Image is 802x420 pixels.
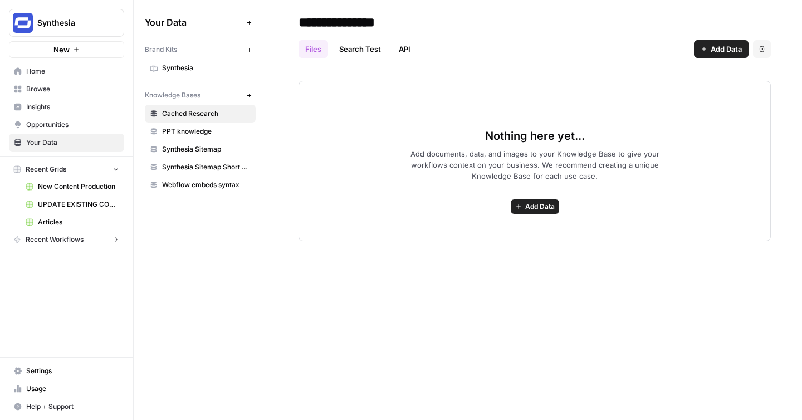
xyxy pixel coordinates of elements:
button: Help + Support [9,398,124,416]
a: New Content Production [21,178,124,196]
span: Cached Research [162,109,251,119]
span: Settings [26,366,119,376]
span: Your Data [145,16,242,29]
button: Add Data [694,40,749,58]
a: Cached Research [145,105,256,123]
span: Synthesia [162,63,251,73]
span: New Content Production [38,182,119,192]
a: Synthesia [145,59,256,77]
span: Usage [26,384,119,394]
span: PPT knowledge [162,126,251,136]
a: PPT knowledge [145,123,256,140]
span: Recent Grids [26,164,66,174]
button: Recent Grids [9,161,124,178]
span: Knowledge Bases [145,90,200,100]
a: UPDATE EXISTING CONTENT [21,196,124,213]
a: Articles [21,213,124,231]
a: Synthesia Sitemap Short List [145,158,256,176]
span: Opportunities [26,120,119,130]
a: Settings [9,362,124,380]
span: Add Data [711,43,742,55]
span: Recent Workflows [26,235,84,245]
a: API [392,40,417,58]
a: Insights [9,98,124,116]
span: Browse [26,84,119,94]
button: New [9,41,124,58]
span: Webflow embeds syntax [162,180,251,190]
span: UPDATE EXISTING CONTENT [38,199,119,209]
a: Synthesia Sitemap [145,140,256,158]
span: Help + Support [26,402,119,412]
span: Add Data [525,202,555,212]
span: Synthesia Sitemap [162,144,251,154]
a: Home [9,62,124,80]
a: Usage [9,380,124,398]
span: Home [26,66,119,76]
span: Brand Kits [145,45,177,55]
a: Webflow embeds syntax [145,176,256,194]
span: Articles [38,217,119,227]
span: Synthesia [37,17,105,28]
span: Add documents, data, and images to your Knowledge Base to give your workflows context on your bus... [392,148,677,182]
span: Synthesia Sitemap Short List [162,162,251,172]
img: Synthesia Logo [13,13,33,33]
a: Your Data [9,134,124,152]
a: Browse [9,80,124,98]
span: New [53,44,70,55]
button: Workspace: Synthesia [9,9,124,37]
span: Insights [26,102,119,112]
button: Add Data [511,199,559,214]
span: Nothing here yet... [485,128,585,144]
span: Your Data [26,138,119,148]
button: Recent Workflows [9,231,124,248]
a: Opportunities [9,116,124,134]
a: Search Test [332,40,388,58]
a: Files [299,40,328,58]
